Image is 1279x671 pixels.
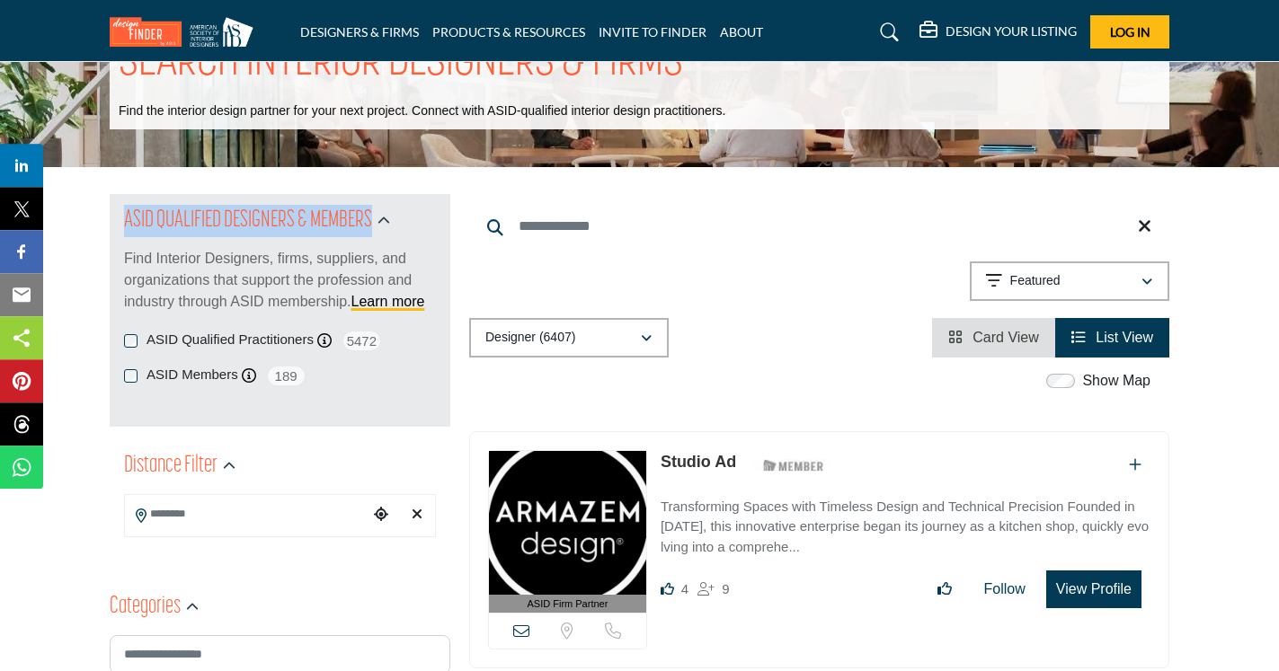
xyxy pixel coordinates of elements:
li: List View [1055,318,1169,358]
a: ASID Firm Partner [489,451,646,614]
span: 4 [681,581,688,596]
div: Clear search location [404,496,431,534]
h2: Categories [110,591,181,623]
p: Designer (6407) [485,329,575,347]
p: Find Interior Designers, firms, suppliers, and organizations that support the profession and indu... [124,248,436,313]
input: Search Location [125,497,368,532]
img: ASID Members Badge Icon [753,455,834,477]
button: View Profile [1046,570,1141,608]
div: Choose your current location [368,496,395,534]
span: 5472 [342,330,382,352]
a: DESIGNERS & FIRMS [300,24,419,40]
h2: ASID QUALIFIED DESIGNERS & MEMBERS [124,205,372,237]
a: INVITE TO FINDER [599,24,706,40]
span: List View [1096,330,1153,345]
a: Transforming Spaces with Timeless Design and Technical Precision Founded in [DATE], this innovati... [661,486,1150,558]
a: Studio Ad [661,453,736,471]
label: ASID Members [147,365,238,385]
a: Search [863,18,910,47]
a: View List [1071,330,1153,345]
h2: Distance Filter [124,450,218,482]
button: Featured [970,261,1169,301]
button: Designer (6407) [469,318,669,358]
p: Find the interior design partner for your next project. Connect with ASID-qualified interior desi... [119,102,725,120]
span: 189 [266,365,306,387]
a: Learn more [351,294,425,309]
span: 9 [722,581,729,596]
a: ABOUT [720,24,763,40]
a: View Card [948,330,1039,345]
button: Follow [973,571,1037,607]
li: Card View [932,318,1055,358]
img: Site Logo [110,17,262,47]
button: Log In [1090,15,1169,49]
p: Transforming Spaces with Timeless Design and Technical Precision Founded in [DATE], this innovati... [661,497,1150,558]
h5: DESIGN YOUR LISTING [946,23,1077,40]
label: ASID Qualified Practitioners [147,330,314,350]
img: Studio Ad [489,451,646,595]
span: ASID Firm Partner [528,596,608,612]
span: Log In [1110,24,1150,40]
div: DESIGN YOUR LISTING [919,22,1077,43]
input: ASID Members checkbox [124,369,138,383]
button: Like listing [926,571,964,607]
label: Show Map [1082,370,1150,392]
p: Featured [1010,272,1061,290]
a: PRODUCTS & RESOURCES [432,24,585,40]
i: Likes [661,582,674,596]
p: Studio Ad [661,450,736,474]
h1: SEARCH INTERIOR DESIGNERS & FIRMS [119,36,683,92]
input: Search Keyword [469,205,1169,248]
div: Followers [697,578,729,600]
input: ASID Qualified Practitioners checkbox [124,334,138,348]
a: Add To List [1129,457,1141,472]
span: Card View [973,330,1039,345]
